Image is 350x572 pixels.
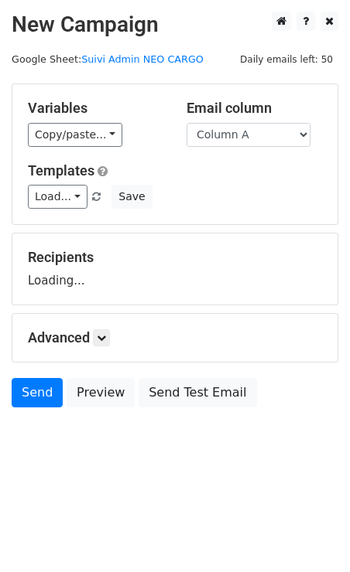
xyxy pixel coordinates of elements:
[28,249,322,289] div: Loading...
[28,162,94,179] a: Templates
[28,329,322,346] h5: Advanced
[112,185,152,209] button: Save
[139,378,256,407] a: Send Test Email
[28,249,322,266] h5: Recipients
[12,378,63,407] a: Send
[235,51,338,68] span: Daily emails left: 50
[28,123,122,147] a: Copy/paste...
[12,12,338,38] h2: New Campaign
[28,185,87,209] a: Load...
[81,53,204,65] a: Suivi Admin NEO CARGO
[235,53,338,65] a: Daily emails left: 50
[12,53,204,65] small: Google Sheet:
[28,100,163,117] h5: Variables
[187,100,322,117] h5: Email column
[67,378,135,407] a: Preview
